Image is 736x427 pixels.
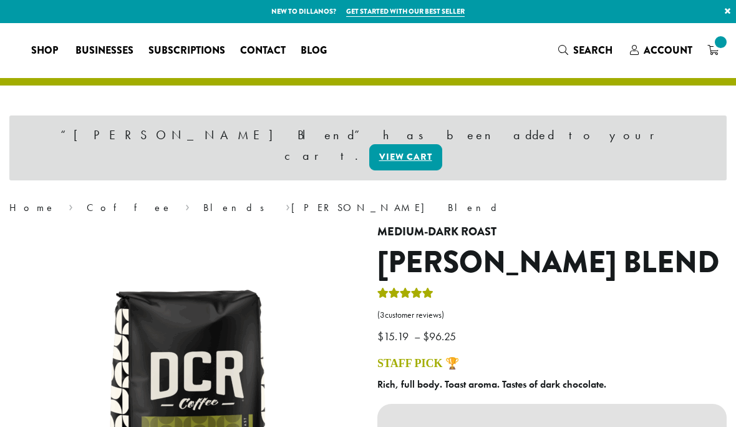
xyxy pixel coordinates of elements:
[69,196,73,215] span: ›
[87,201,172,214] a: Coffee
[75,43,133,59] span: Businesses
[369,144,442,170] a: View cart
[423,329,459,343] bdi: 96.25
[414,329,420,343] span: –
[644,43,692,57] span: Account
[423,329,429,343] span: $
[286,196,290,215] span: ›
[240,43,286,59] span: Contact
[377,378,606,391] b: Rich, full body. Toast aroma. Tastes of dark chocolate.
[380,310,385,320] span: 3
[9,115,727,180] div: “[PERSON_NAME] Blend” has been added to your cart.
[377,309,727,321] a: (3customer reviews)
[9,201,56,214] a: Home
[301,43,327,59] span: Blog
[377,329,412,343] bdi: 15.19
[203,201,273,214] a: Blends
[377,225,727,239] h4: Medium-Dark Roast
[24,41,68,61] a: Shop
[31,43,58,59] span: Shop
[9,200,727,215] nav: Breadcrumb
[346,6,465,17] a: Get started with our best seller
[377,329,384,343] span: $
[148,43,225,59] span: Subscriptions
[377,245,727,281] h1: [PERSON_NAME] Blend
[573,43,613,57] span: Search
[377,286,433,305] div: Rated 4.67 out of 5
[551,40,622,61] a: Search
[377,357,459,370] a: STAFF PICK 🏆
[185,196,190,215] span: ›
